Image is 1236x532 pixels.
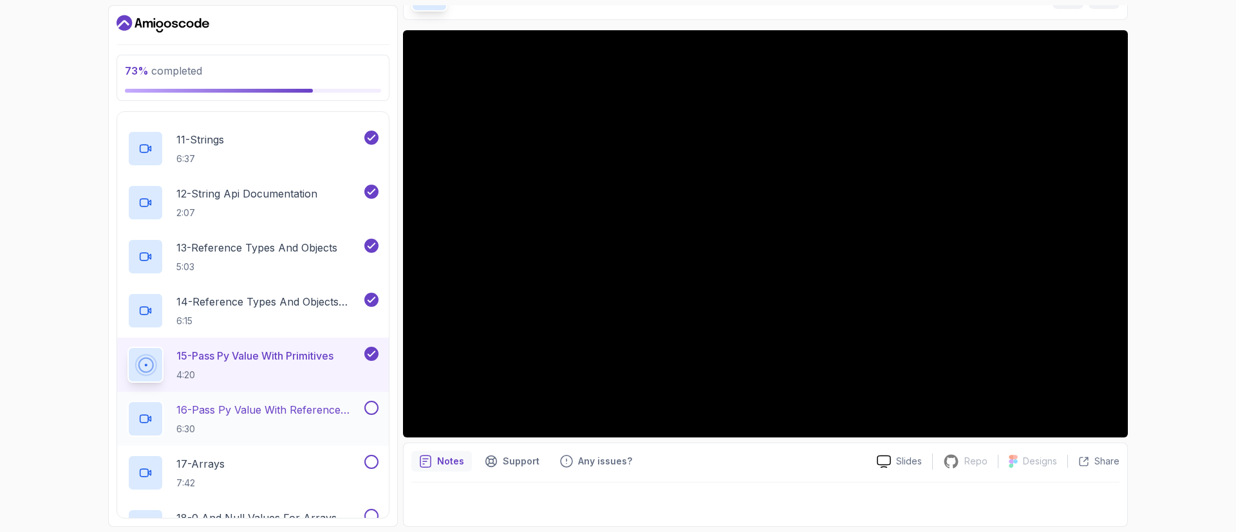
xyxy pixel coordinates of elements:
p: 4:20 [176,369,333,381]
p: Share [1094,455,1119,468]
p: Notes [437,455,464,468]
button: 13-Reference Types And Objects5:03 [127,239,379,275]
p: Repo [964,455,988,468]
a: Slides [866,455,932,468]
span: completed [125,64,202,77]
span: 73 % [125,64,149,77]
p: 15 - Pass Py Value With Primitives [176,348,333,363]
p: 18 - 0 And Null Values For Arrays [176,510,337,526]
button: 12-String Api Documentation2:07 [127,185,379,221]
button: Share [1067,455,1119,468]
p: Designs [1023,455,1057,468]
button: 16-Pass Py Value With Reference Types6:30 [127,401,379,437]
p: Any issues? [578,455,632,468]
p: 14 - Reference Types And Objects Diferences [176,294,362,309]
p: 6:15 [176,315,362,327]
button: 17-Arrays7:42 [127,455,379,491]
button: 11-Strings6:37 [127,131,379,167]
p: 6:30 [176,423,362,436]
p: Slides [896,455,922,468]
button: 14-Reference Types And Objects Diferences6:15 [127,293,379,329]
p: Support [503,455,539,468]
iframe: 15 - Pass py value with Primitives [403,30,1128,437]
p: 2:07 [176,206,317,219]
a: Dashboard [117,14,209,34]
p: 13 - Reference Types And Objects [176,240,337,255]
button: Feedback button [552,451,640,472]
p: 12 - String Api Documentation [176,186,317,201]
p: 17 - Arrays [176,456,225,472]
p: 7:42 [176,477,225,490]
button: Support button [477,451,547,472]
p: 5:03 [176,261,337,273]
button: notes button [411,451,472,472]
button: 15-Pass Py Value With Primitives4:20 [127,347,379,383]
p: 16 - Pass Py Value With Reference Types [176,402,362,417]
p: 6:37 [176,152,224,165]
p: 11 - Strings [176,132,224,147]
